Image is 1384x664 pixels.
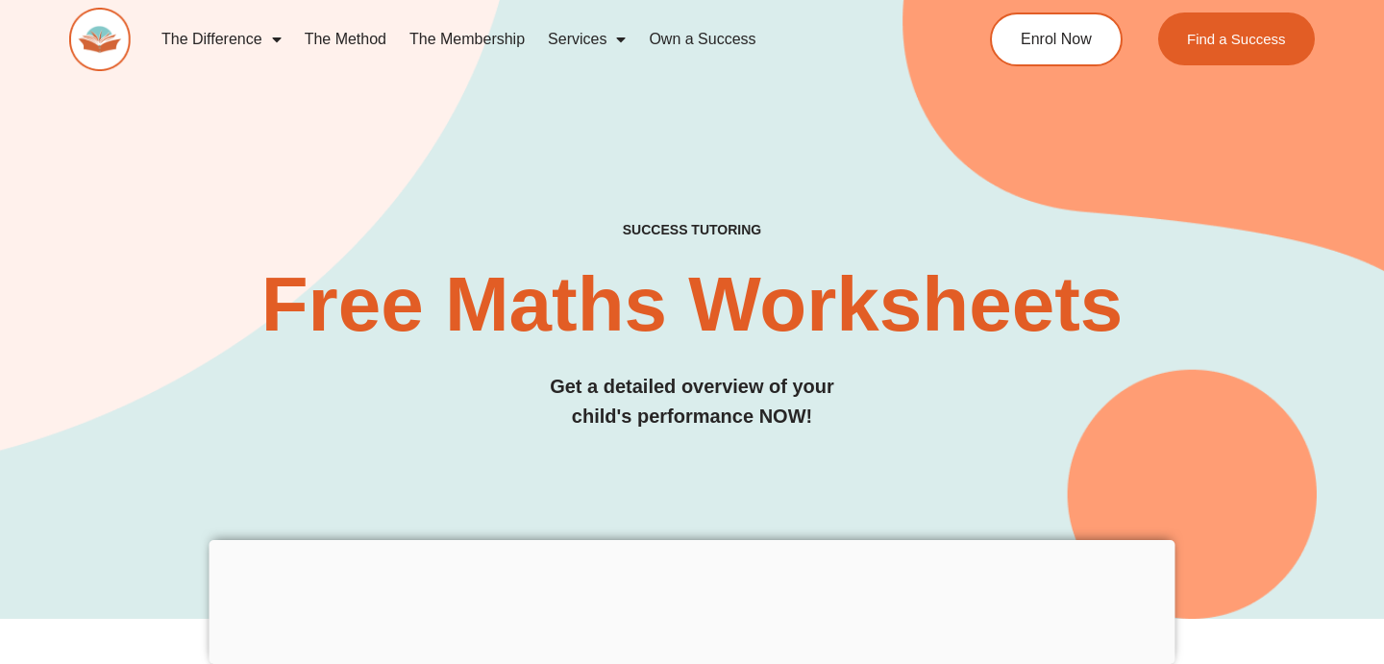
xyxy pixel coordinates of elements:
[1187,32,1286,46] span: Find a Success
[150,17,293,61] a: The Difference
[293,17,398,61] a: The Method
[69,372,1315,431] h3: Get a detailed overview of your child's performance NOW!
[1021,32,1092,47] span: Enrol Now
[1158,12,1315,65] a: Find a Success
[637,17,767,61] a: Own a Success
[210,540,1175,659] iframe: Advertisement
[536,17,637,61] a: Services
[150,17,919,61] nav: Menu
[69,266,1315,343] h2: Free Maths Worksheets​
[990,12,1123,66] a: Enrol Now
[398,17,536,61] a: The Membership
[69,222,1315,238] h4: SUCCESS TUTORING​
